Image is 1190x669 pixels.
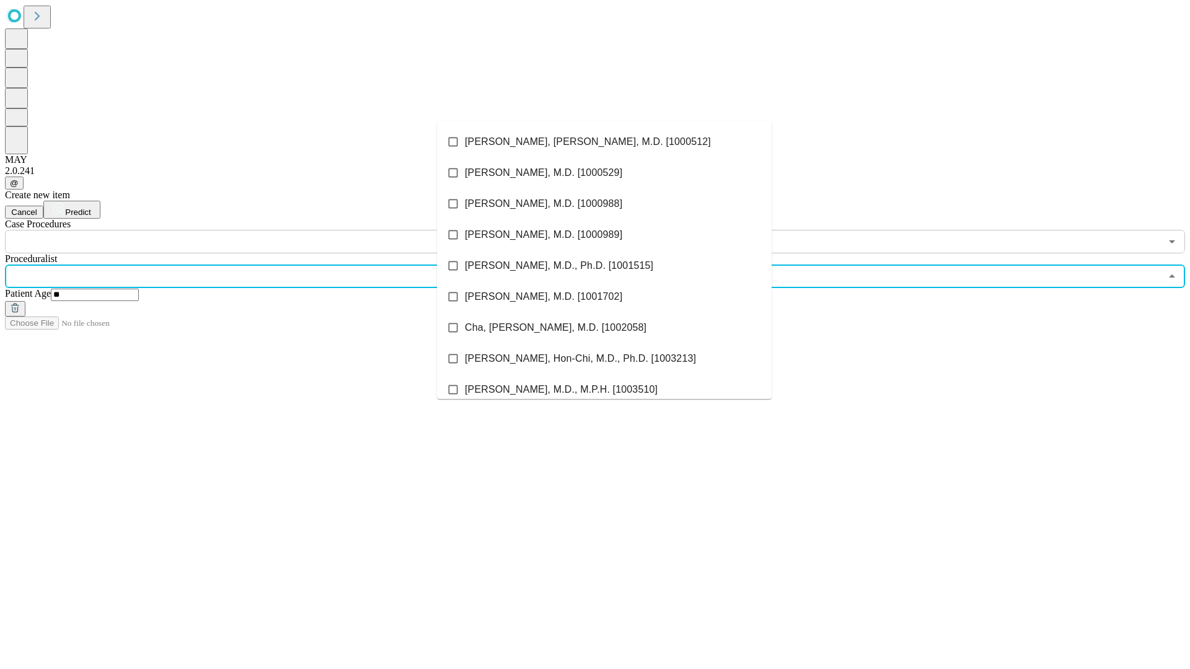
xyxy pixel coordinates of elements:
[465,227,622,242] span: [PERSON_NAME], M.D. [1000989]
[465,196,622,211] span: [PERSON_NAME], M.D. [1000988]
[465,320,646,335] span: Cha, [PERSON_NAME], M.D. [1002058]
[43,201,100,219] button: Predict
[5,253,57,264] span: Proceduralist
[5,288,51,299] span: Patient Age
[465,165,622,180] span: [PERSON_NAME], M.D. [1000529]
[465,134,711,149] span: [PERSON_NAME], [PERSON_NAME], M.D. [1000512]
[5,165,1185,177] div: 2.0.241
[5,154,1185,165] div: MAY
[5,177,24,190] button: @
[1163,233,1181,250] button: Open
[465,351,696,366] span: [PERSON_NAME], Hon-Chi, M.D., Ph.D. [1003213]
[465,289,622,304] span: [PERSON_NAME], M.D. [1001702]
[5,219,71,229] span: Scheduled Procedure
[5,206,43,219] button: Cancel
[465,258,653,273] span: [PERSON_NAME], M.D., Ph.D. [1001515]
[11,208,37,217] span: Cancel
[1163,268,1181,285] button: Close
[10,178,19,188] span: @
[65,208,90,217] span: Predict
[5,190,70,200] span: Create new item
[465,382,658,397] span: [PERSON_NAME], M.D., M.P.H. [1003510]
